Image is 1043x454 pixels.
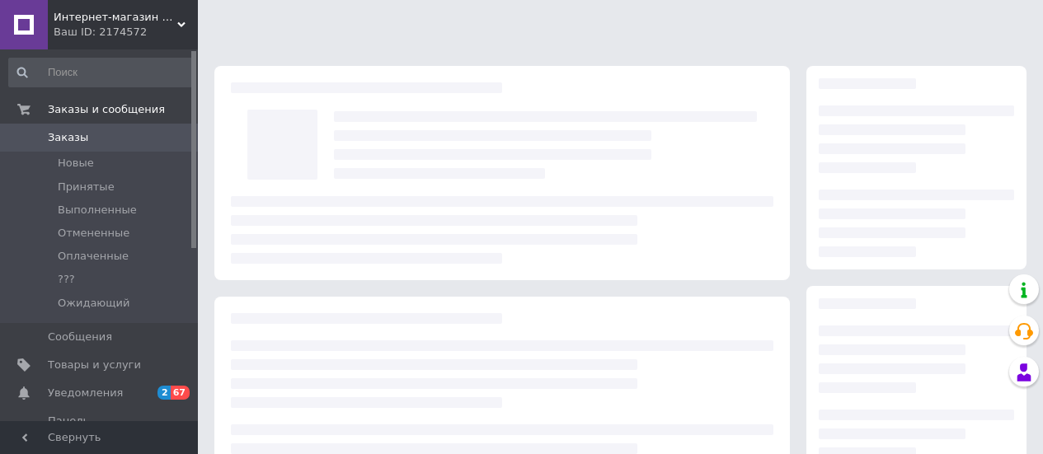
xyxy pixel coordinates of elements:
span: Заказы и сообщения [48,102,165,117]
span: Заказы [48,130,88,145]
span: Новые [58,156,94,171]
span: Панель управления [48,414,153,443]
span: Оплаченные [58,249,129,264]
span: Ожидающий [58,296,129,311]
span: Интернет-магазин "SVL электро" [54,10,177,25]
div: Ваш ID: 2174572 [54,25,198,40]
span: ??? [58,272,75,287]
span: Принятые [58,180,115,194]
span: Уведомления [48,386,123,400]
span: 2 [157,386,171,400]
input: Поиск [8,58,195,87]
span: Сообщения [48,330,112,344]
span: 67 [171,386,190,400]
span: Товары и услуги [48,358,141,372]
span: Выполненные [58,203,137,218]
span: Отмененные [58,226,129,241]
